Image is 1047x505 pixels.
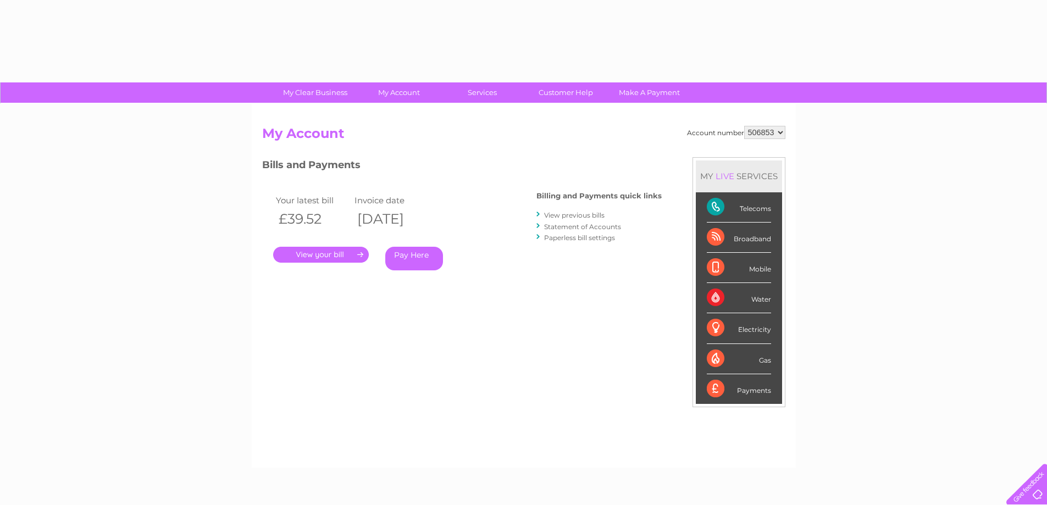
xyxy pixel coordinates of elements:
th: £39.52 [273,208,352,230]
div: Broadband [707,223,771,253]
div: Payments [707,374,771,404]
h3: Bills and Payments [262,157,662,176]
div: Telecoms [707,192,771,223]
a: Services [437,82,528,103]
div: MY SERVICES [696,160,782,192]
h2: My Account [262,126,785,147]
td: Your latest bill [273,193,352,208]
div: Mobile [707,253,771,283]
a: Make A Payment [604,82,695,103]
td: Invoice date [352,193,431,208]
a: My Account [353,82,444,103]
a: Statement of Accounts [544,223,621,231]
a: View previous bills [544,211,605,219]
div: Electricity [707,313,771,343]
h4: Billing and Payments quick links [536,192,662,200]
div: LIVE [713,171,736,181]
a: . [273,247,369,263]
th: [DATE] [352,208,431,230]
div: Gas [707,344,771,374]
div: Account number [687,126,785,139]
a: Paperless bill settings [544,234,615,242]
div: Water [707,283,771,313]
a: Customer Help [520,82,611,103]
a: My Clear Business [270,82,361,103]
a: Pay Here [385,247,443,270]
